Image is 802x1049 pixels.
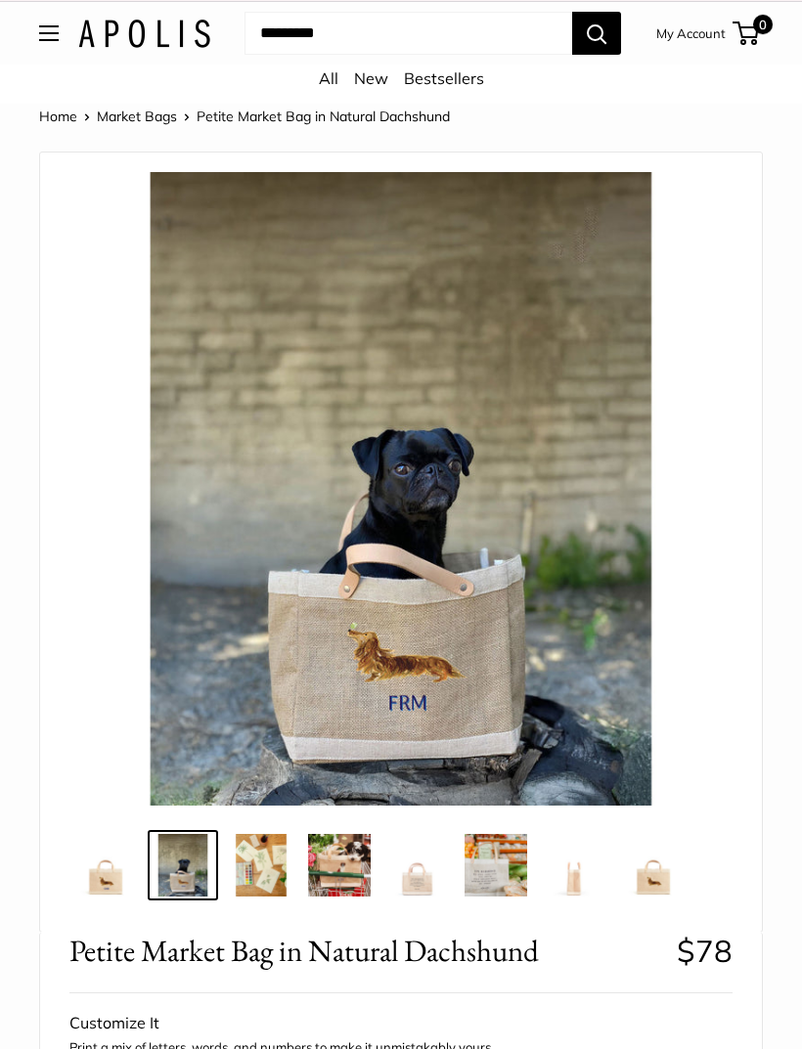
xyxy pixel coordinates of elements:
a: description_Elevated any trip to the market [461,830,531,900]
img: Petite Market Bag in Natural Dachshund [621,834,684,896]
a: Petite Market Bag in Natural Dachshund [69,830,140,900]
a: Market Bags [97,108,177,125]
img: description_The artist's desk in Ventura CA [230,834,292,896]
a: Bestsellers [404,68,484,88]
button: Search [572,12,621,55]
img: description_Seal of authenticity printed on the backside of every bag. [386,834,449,896]
a: Home [39,108,77,125]
a: All [319,68,338,88]
a: My Account [656,22,726,45]
span: Petite Market Bag in Natural Dachshund [69,933,662,969]
img: Petite Market Bag in Natural Dachshund [308,834,371,896]
input: Search... [245,12,572,55]
span: Petite Market Bag in Natural Dachshund [197,108,450,125]
span: $78 [677,932,733,970]
img: Petite Market Bag in Natural Dachshund [152,834,214,896]
img: description_Elevated any trip to the market [465,834,527,896]
img: Apolis [78,20,210,48]
a: 0 [735,22,759,45]
a: description_Side view of the Petite Market Bag [539,830,609,900]
a: Petite Market Bag in Natural Dachshund [148,830,218,900]
div: Customize It [69,1009,733,1038]
img: Petite Market Bag in Natural Dachshund [73,834,136,896]
span: 0 [753,15,773,34]
button: Open menu [39,25,59,41]
img: description_Side view of the Petite Market Bag [543,834,605,896]
a: description_The artist's desk in Ventura CA [226,830,296,900]
a: description_Seal of authenticity printed on the backside of every bag. [382,830,453,900]
a: New [354,68,388,88]
a: Petite Market Bag in Natural Dachshund [304,830,375,900]
a: Petite Market Bag in Natural Dachshund [617,830,688,900]
img: Petite Market Bag in Natural Dachshund [84,172,718,806]
nav: Breadcrumb [39,104,450,129]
